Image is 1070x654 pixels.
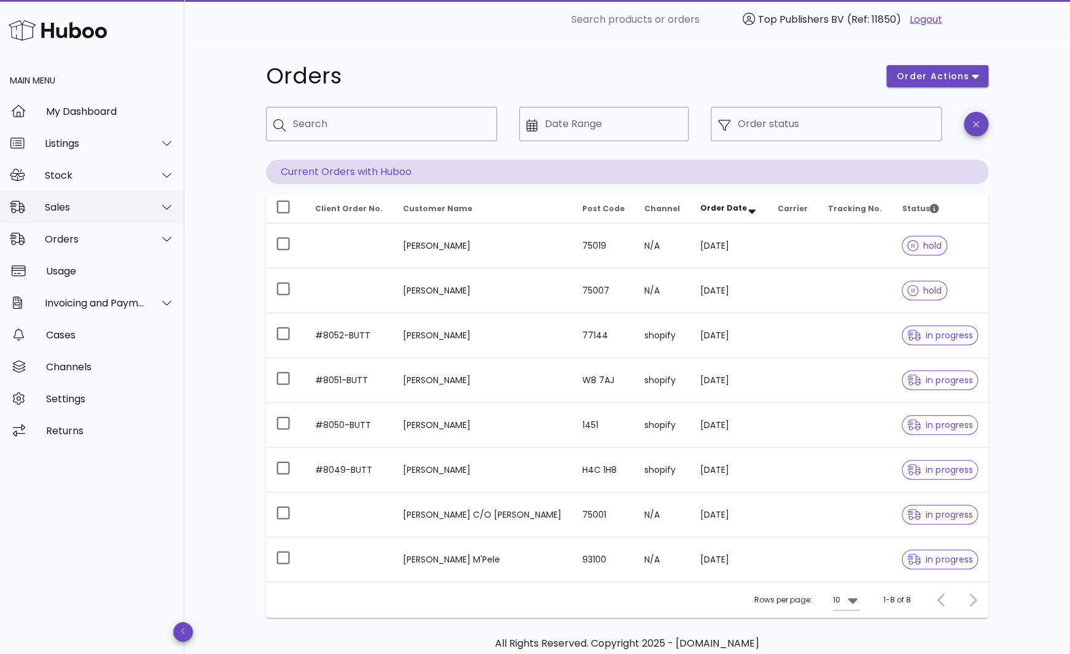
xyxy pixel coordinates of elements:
[9,17,107,44] img: Huboo Logo
[700,203,746,213] span: Order Date
[305,448,393,492] td: #8049-BUTT
[635,358,690,403] td: shopify
[886,65,988,87] button: order actions
[45,138,145,149] div: Listings
[758,12,844,26] span: Top Publishers BV
[305,194,393,224] th: Client Order No.
[393,448,572,492] td: [PERSON_NAME]
[690,537,768,582] td: [DATE]
[582,203,624,214] span: Post Code
[778,203,808,214] span: Carrier
[572,224,635,268] td: 75019
[907,286,942,295] span: hold
[690,224,768,268] td: [DATE]
[46,106,174,117] div: My Dashboard
[690,492,768,537] td: [DATE]
[833,590,860,610] div: 10Rows per page:
[907,331,972,340] span: in progress
[883,594,911,605] div: 1-8 of 8
[45,297,145,309] div: Invoicing and Payments
[818,194,892,224] th: Tracking No.
[266,65,872,87] h1: Orders
[276,636,978,651] p: All Rights Reserved. Copyright 2025 - [DOMAIN_NAME]
[393,537,572,582] td: [PERSON_NAME] M'Pele
[393,194,572,224] th: Customer Name
[635,492,690,537] td: N/A
[907,421,972,429] span: in progress
[393,224,572,268] td: [PERSON_NAME]
[393,358,572,403] td: [PERSON_NAME]
[690,358,768,403] td: [DATE]
[910,12,942,27] a: Logout
[305,403,393,448] td: #8050-BUTT
[907,376,972,384] span: in progress
[828,203,882,214] span: Tracking No.
[266,160,988,184] p: Current Orders with Huboo
[635,403,690,448] td: shopify
[46,393,174,405] div: Settings
[572,537,635,582] td: 93100
[635,537,690,582] td: N/A
[46,265,174,277] div: Usage
[572,492,635,537] td: 75001
[46,329,174,341] div: Cases
[907,465,972,474] span: in progress
[768,194,818,224] th: Carrier
[644,203,680,214] span: Channel
[305,313,393,358] td: #8052-BUTT
[833,594,840,605] div: 10
[690,268,768,313] td: [DATE]
[754,582,860,618] div: Rows per page:
[393,492,572,537] td: [PERSON_NAME] C/O [PERSON_NAME]
[896,70,970,83] span: order actions
[847,12,901,26] span: (Ref: 11850)
[305,358,393,403] td: #8051-BUTT
[572,448,635,492] td: H4C 1H8
[635,313,690,358] td: shopify
[393,403,572,448] td: [PERSON_NAME]
[393,268,572,313] td: [PERSON_NAME]
[907,510,972,519] span: in progress
[690,448,768,492] td: [DATE]
[635,448,690,492] td: shopify
[572,313,635,358] td: 77144
[635,194,690,224] th: Channel
[572,358,635,403] td: W8 7AJ
[907,241,942,250] span: hold
[690,194,768,224] th: Order Date: Sorted descending. Activate to remove sorting.
[572,194,635,224] th: Post Code
[572,268,635,313] td: 75007
[635,224,690,268] td: N/A
[403,203,472,214] span: Customer Name
[45,233,145,245] div: Orders
[46,425,174,437] div: Returns
[315,203,383,214] span: Client Order No.
[892,194,988,224] th: Status
[690,403,768,448] td: [DATE]
[45,169,145,181] div: Stock
[902,203,939,214] span: Status
[45,201,145,213] div: Sales
[572,403,635,448] td: 1451
[690,313,768,358] td: [DATE]
[393,313,572,358] td: [PERSON_NAME]
[46,361,174,373] div: Channels
[635,268,690,313] td: N/A
[907,555,972,564] span: in progress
